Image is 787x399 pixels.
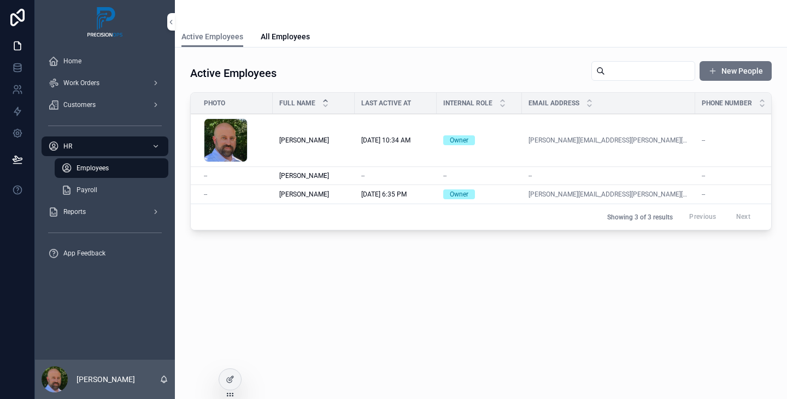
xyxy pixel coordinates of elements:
[528,171,532,180] span: --
[279,136,348,145] a: [PERSON_NAME]
[528,190,689,199] a: [PERSON_NAME][EMAIL_ADDRESS][PERSON_NAME][DOMAIN_NAME]
[702,136,705,145] span: --
[702,190,776,199] a: --
[77,186,97,194] span: Payroll
[55,158,168,178] a: Employees
[204,171,207,180] span: --
[181,31,243,42] span: Active Employees
[42,136,168,156] a: HR
[361,136,410,145] span: [DATE] 10:34 AM
[204,171,266,180] a: --
[702,190,705,199] span: --
[35,44,175,277] div: scrollable content
[63,249,105,258] span: App Feedback
[702,136,776,145] a: --
[63,79,99,87] span: Work Orders
[42,73,168,93] a: Work Orders
[77,374,135,385] p: [PERSON_NAME]
[42,243,168,263] a: App Feedback
[361,171,365,180] span: --
[443,171,515,180] a: --
[86,5,125,38] img: App logo
[361,171,430,180] a: --
[63,100,96,109] span: Customers
[63,142,72,151] span: HR
[279,171,329,180] span: [PERSON_NAME]
[63,207,86,216] span: Reports
[204,190,207,199] span: --
[528,136,689,145] a: [PERSON_NAME][EMAIL_ADDRESS][PERSON_NAME][DOMAIN_NAME]
[261,31,310,42] span: All Employees
[450,135,468,145] div: Owner
[279,171,348,180] a: [PERSON_NAME]
[42,95,168,115] a: Customers
[607,213,673,222] span: Showing 3 of 3 results
[204,99,225,108] span: Photo
[63,57,81,65] span: Home
[190,65,277,81] h1: Active Employees
[279,190,348,199] a: [PERSON_NAME]
[443,171,447,180] span: --
[361,136,430,145] a: [DATE] 10:34 AM
[361,99,411,108] span: Last active at
[702,171,705,180] span: --
[361,190,407,199] span: [DATE] 6:35 PM
[443,189,515,199] a: Owner
[42,202,168,222] a: Reports
[702,171,776,180] a: --
[279,99,315,108] span: Full Name
[77,164,109,172] span: Employees
[528,99,579,108] span: Email Address
[528,171,689,180] a: --
[279,136,329,145] span: [PERSON_NAME]
[261,27,310,49] a: All Employees
[361,190,430,199] a: [DATE] 6:35 PM
[450,189,468,199] div: Owner
[204,190,266,199] a: --
[443,99,492,108] span: Internal Role
[702,99,752,108] span: Phone Number
[443,135,515,145] a: Owner
[700,61,772,81] button: New People
[42,51,168,71] a: Home
[181,27,243,47] a: Active Employees
[279,190,329,199] span: [PERSON_NAME]
[55,180,168,200] a: Payroll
